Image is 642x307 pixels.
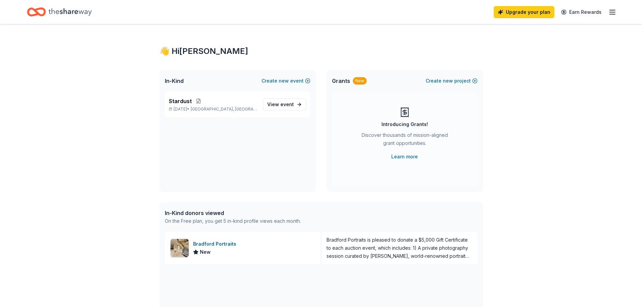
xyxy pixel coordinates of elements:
[262,77,310,85] button: Createnewevent
[200,248,211,256] span: New
[426,77,478,85] button: Createnewproject
[332,77,350,85] span: Grants
[27,4,92,20] a: Home
[280,101,294,107] span: event
[165,209,301,217] div: In-Kind donors viewed
[494,6,554,18] a: Upgrade your plan
[557,6,606,18] a: Earn Rewards
[263,98,306,111] a: View event
[381,120,428,128] div: Introducing Grants!
[391,153,418,161] a: Learn more
[359,131,451,150] div: Discover thousands of mission-aligned grant opportunities.
[267,100,294,109] span: View
[353,77,367,85] div: New
[191,106,257,112] span: [GEOGRAPHIC_DATA], [GEOGRAPHIC_DATA]
[193,240,239,248] div: Bradford Portraits
[165,77,184,85] span: In-Kind
[159,46,483,57] div: 👋 Hi [PERSON_NAME]
[165,217,301,225] div: On the Free plan, you get 5 in-kind profile views each month.
[169,97,192,105] span: Stardust
[327,236,472,260] div: Bradford Portraits is pleased to donate a $5,000 Gift Certificate to each auction event, which in...
[169,106,257,112] p: [DATE] •
[279,77,289,85] span: new
[171,239,189,257] img: Image for Bradford Portraits
[443,77,453,85] span: new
